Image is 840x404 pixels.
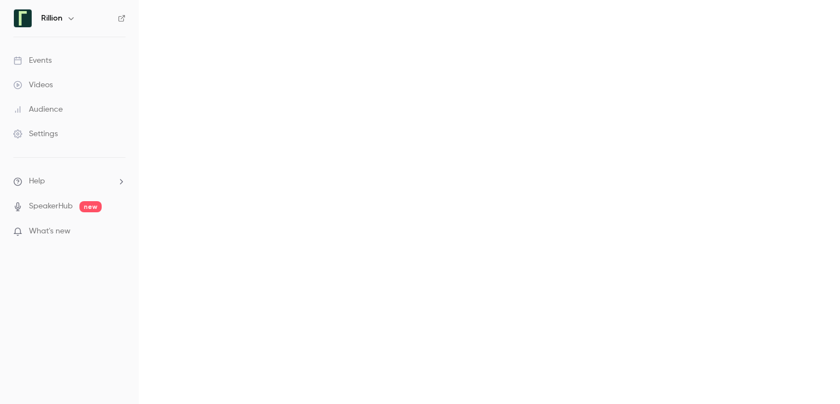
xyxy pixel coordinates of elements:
[29,201,73,212] a: SpeakerHub
[13,176,126,187] li: help-dropdown-opener
[13,79,53,91] div: Videos
[13,104,63,115] div: Audience
[29,226,71,237] span: What's new
[41,13,62,24] h6: Rillion
[79,201,102,212] span: new
[14,9,32,27] img: Rillion
[13,55,52,66] div: Events
[13,128,58,139] div: Settings
[29,176,45,187] span: Help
